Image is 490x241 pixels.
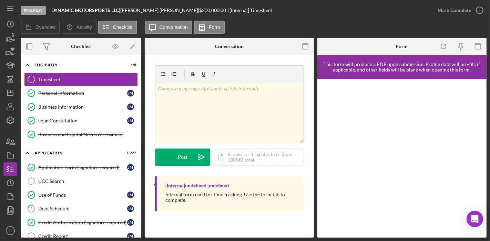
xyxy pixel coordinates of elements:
div: 13 / 27 [124,151,136,155]
div: Use of Funds [38,192,127,198]
div: | [51,8,120,13]
button: Post [155,149,210,166]
div: Open Intercom Messenger [467,211,483,227]
div: Mark Complete [438,3,471,17]
a: UCC Search [24,174,138,188]
div: Loan Consultation [38,118,127,123]
a: Credit Authorization (signature required)JM [24,216,138,229]
div: J M [127,219,134,226]
div: This form will produce a PDF upon submission. Profile data will pre-fill, if applicable, and othe... [321,62,483,73]
div: Checklist [71,44,91,49]
div: J M [127,90,134,97]
b: DYNAMIC MOTORSPORTS LLC [51,7,119,13]
div: Internal form used for time tracking. Use the form tab to complete. [165,192,297,203]
div: Timesheet [38,77,137,82]
div: 4 / 5 [124,63,136,67]
label: Checklist [113,24,133,30]
div: In Review [21,6,46,15]
iframe: Lenderfit form [324,86,480,231]
button: AL [3,224,17,238]
button: Conversation [145,21,193,34]
button: Checklist [98,21,137,34]
div: Business and Capital Needs Assessment [38,132,137,137]
div: Form [396,44,408,49]
div: J M [127,103,134,110]
div: Credit Report [38,233,127,239]
a: Personal InformationJM [24,86,138,100]
button: Activity [62,21,96,34]
div: Credit Authorization (signature required) [38,220,127,225]
div: | [Internal] Timesheet [228,8,272,13]
div: J M [127,191,134,198]
text: AL [8,229,12,233]
label: Activity [76,24,92,30]
a: Business InformationJM [24,100,138,114]
a: Application Form (signature required)JM [24,161,138,174]
div: [PERSON_NAME] [PERSON_NAME] | [120,8,199,13]
div: Debt Schedule [38,206,127,211]
button: Overview [21,21,60,34]
label: Overview [35,24,55,30]
div: Conversation [215,44,244,49]
a: 5Debt ScheduleJM [24,202,138,216]
div: Business Information [38,104,127,110]
div: Post [178,149,187,166]
button: Form [194,21,225,34]
div: Application [34,151,119,155]
a: Timesheet [24,73,138,86]
div: $200,000.00 [199,8,228,13]
div: Application Form (signature required) [38,165,127,170]
div: UCC Search [38,178,137,184]
a: Business and Capital Needs Assessment [24,128,138,141]
a: Loan ConsultationJM [24,114,138,128]
div: [Internal] undefined undefined [165,183,229,188]
div: J M [127,164,134,171]
div: Eligibility [34,63,119,67]
tspan: 5 [30,206,32,211]
button: Mark Complete [431,3,487,17]
div: J M [127,117,134,124]
a: Use of FundsJM [24,188,138,202]
label: Form [209,24,220,30]
div: J M [127,205,134,212]
div: Personal Information [38,90,127,96]
div: J M [127,233,134,240]
label: Conversation [160,24,188,30]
